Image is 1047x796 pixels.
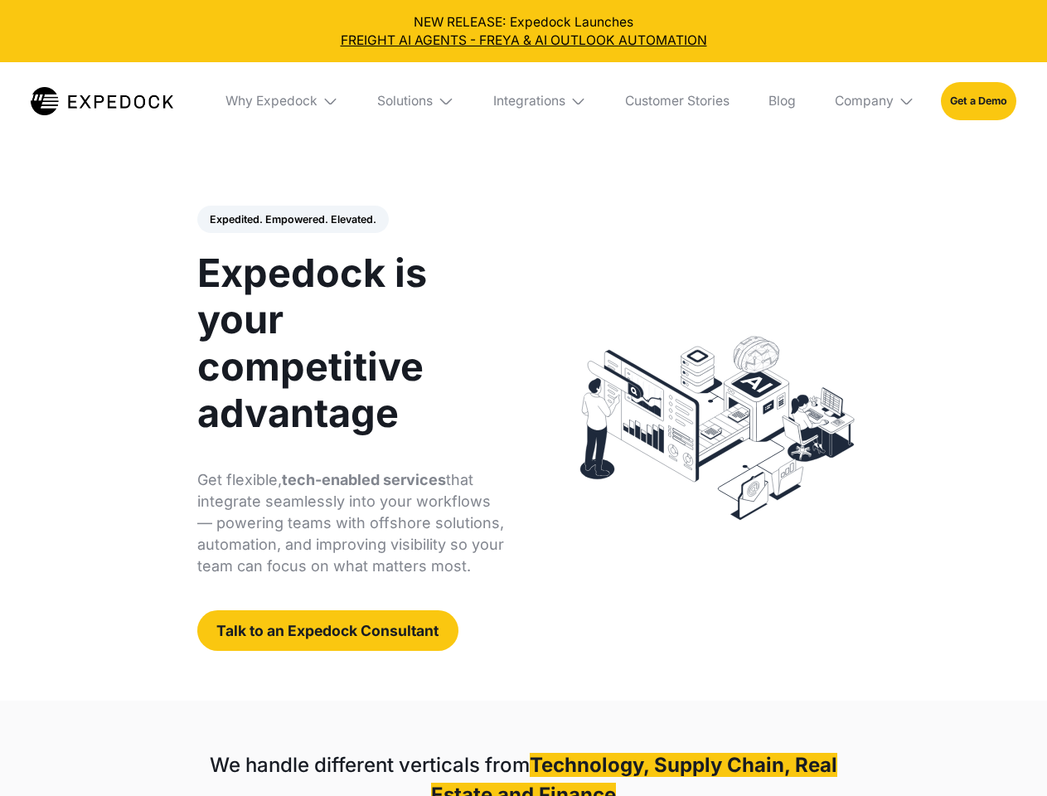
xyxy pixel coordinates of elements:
a: FREIGHT AI AGENTS - FREYA & AI OUTLOOK AUTOMATION [13,32,1035,50]
h1: Expedock is your competitive advantage [197,250,505,436]
div: Integrations [493,93,565,109]
div: Solutions [365,62,468,140]
div: Integrations [480,62,599,140]
p: Get flexible, that integrate seamlessly into your workflows — powering teams with offshore soluti... [197,469,505,577]
a: Talk to an Expedock Consultant [197,610,458,651]
strong: We handle different verticals from [210,753,530,777]
div: Why Expedock [212,62,351,140]
div: Solutions [377,93,433,109]
div: Company [822,62,928,140]
a: Customer Stories [612,62,742,140]
strong: tech-enabled services [282,471,446,488]
div: Why Expedock [225,93,317,109]
a: Get a Demo [941,82,1016,119]
a: Blog [755,62,808,140]
div: NEW RELEASE: Expedock Launches [13,13,1035,50]
div: Company [835,93,894,109]
iframe: Chat Widget [964,716,1047,796]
